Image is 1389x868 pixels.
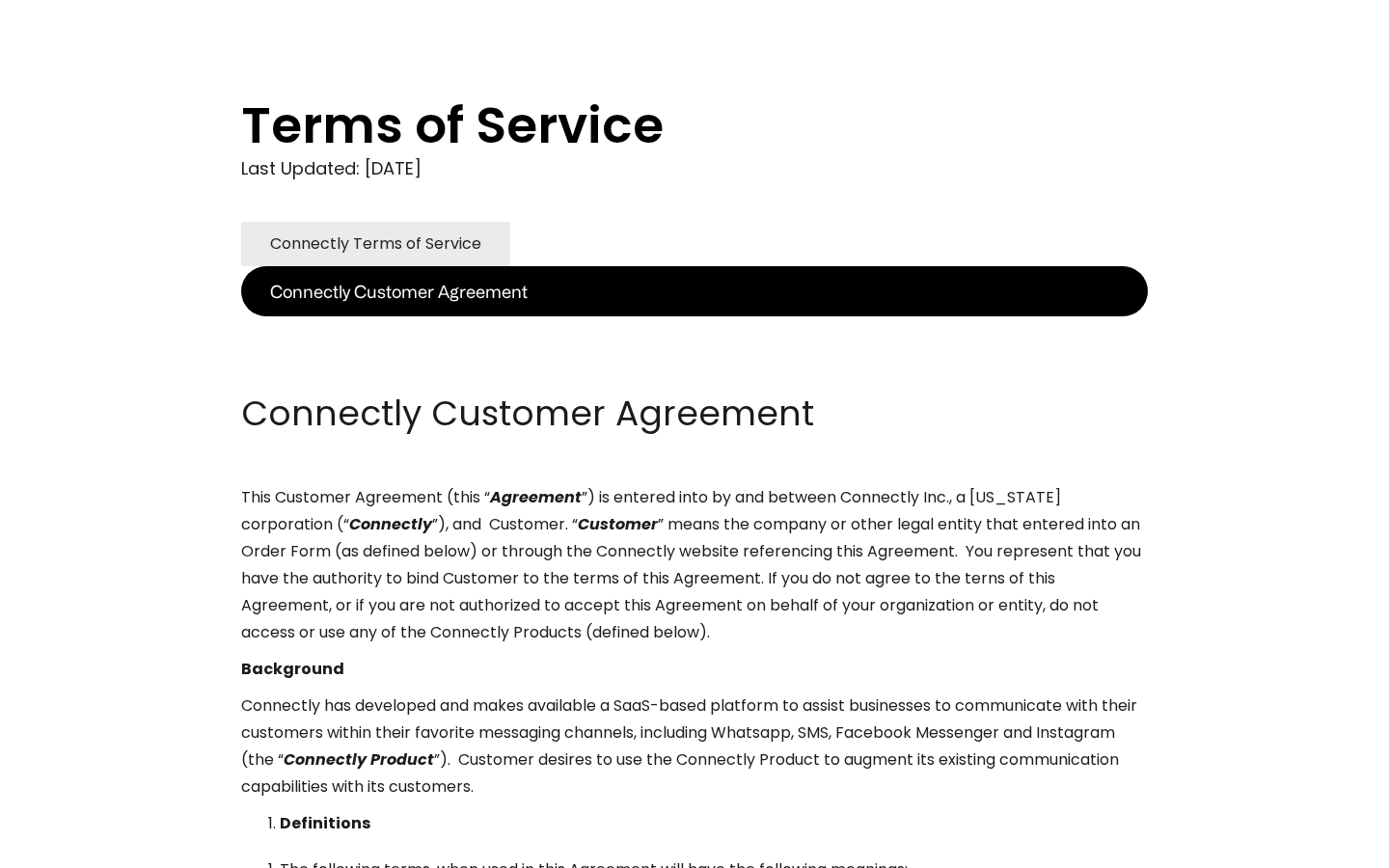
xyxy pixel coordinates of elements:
[241,658,344,680] strong: Background
[241,353,1148,380] p: ‍
[284,748,434,771] em: Connectly Product
[241,484,1148,646] p: This Customer Agreement (this “ ”) is entered into by and between Connectly Inc., a [US_STATE] co...
[241,390,1148,438] h2: Connectly Customer Agreement
[490,486,582,508] em: Agreement
[241,692,1148,800] p: Connectly has developed and makes available a SaaS-based platform to assist businesses to communi...
[349,513,432,535] em: Connectly
[270,278,528,305] div: Connectly Customer Agreement
[39,834,116,861] ul: Language list
[578,513,658,535] em: Customer
[241,154,1148,183] div: Last Updated: [DATE]
[19,832,116,861] aside: Language selected: English
[241,316,1148,343] p: ‍
[270,231,481,258] div: Connectly Terms of Service
[241,96,1071,154] h1: Terms of Service
[280,812,370,834] strong: Definitions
